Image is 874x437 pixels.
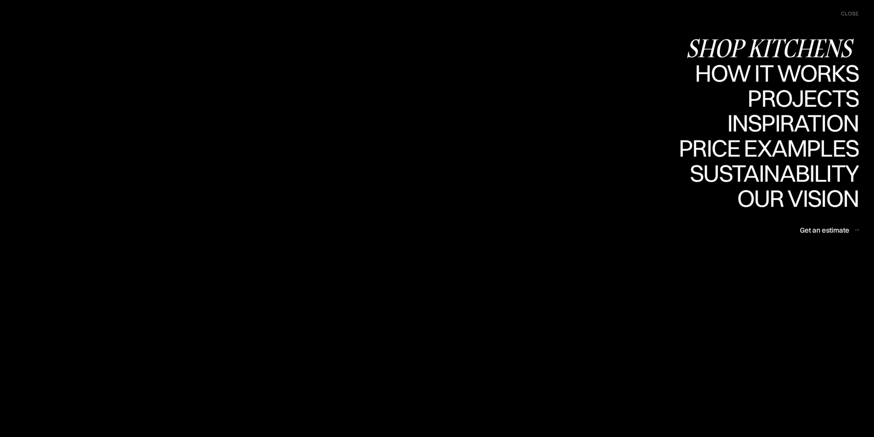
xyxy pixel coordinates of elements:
div: Price examples [679,160,859,184]
div: Projects [747,86,859,110]
div: How it works [693,85,859,109]
div: Get an estimate [800,225,849,234]
div: Sustainability [684,185,859,209]
div: Our vision [731,186,859,210]
div: Inspiration [717,135,859,159]
a: SustainabilitySustainability [684,161,859,186]
a: ProjectsProjects [747,86,859,111]
div: Projects [747,110,859,134]
a: InspirationInspiration [717,111,859,136]
a: Get an estimate [800,221,859,238]
div: How it works [693,61,859,85]
div: Price examples [679,136,859,160]
a: Price examplesPrice examples [679,136,859,161]
a: Our visionOur vision [731,186,859,211]
div: Shop Kitchens [686,36,859,60]
div: close [841,10,859,18]
div: Our vision [731,210,859,234]
div: Sustainability [684,161,859,185]
a: Shop Kitchens [686,36,859,61]
div: menu [834,7,859,21]
a: How it worksHow it works [693,61,859,86]
div: Inspiration [717,111,859,135]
